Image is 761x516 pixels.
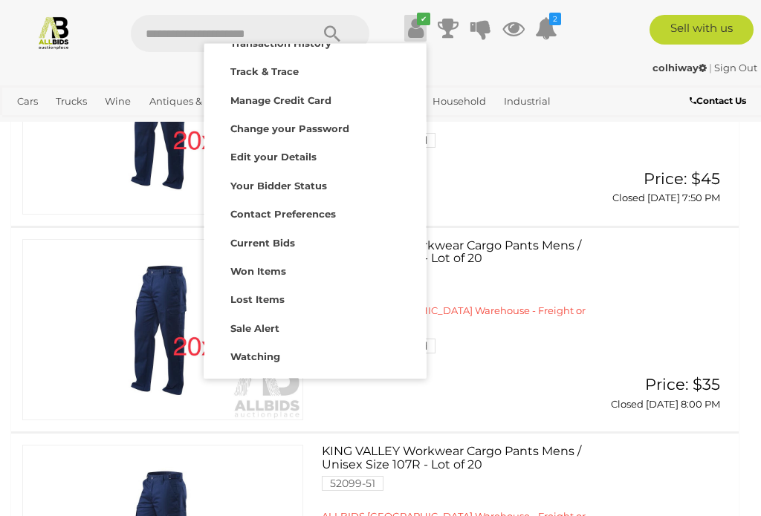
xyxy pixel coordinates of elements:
[170,114,288,138] a: [GEOGRAPHIC_DATA]
[143,89,224,114] a: Antiques & Art
[99,89,137,114] a: Wine
[690,93,750,109] a: Contact Us
[204,85,426,113] a: Manage Credit Card
[230,94,331,106] strong: Manage Credit Card
[230,208,336,220] strong: Contact Preferences
[230,180,327,192] strong: Your Bidder Status
[652,62,707,74] strong: colhiway
[230,123,349,134] strong: Change your Password
[11,114,69,138] a: Jewellery
[498,89,557,114] a: Industrial
[230,65,299,77] strong: Track & Trace
[650,15,754,45] a: Sell with us
[690,95,746,106] b: Contact Us
[230,265,286,277] strong: Won Items
[204,56,426,84] a: Track & Trace
[204,170,426,198] a: Your Bidder Status
[652,62,709,74] a: colhiway
[121,114,163,138] a: Sports
[230,293,285,305] strong: Lost Items
[75,114,115,138] a: Office
[204,313,426,341] a: Sale Alert
[204,227,426,255] a: Current Bids
[204,113,426,141] a: Change your Password
[204,198,426,226] a: Contact Preferences
[417,13,430,25] i: ✔
[50,89,93,114] a: Trucks
[36,15,71,50] img: Allbids.com.au
[204,141,426,169] a: Edit your Details
[204,369,426,397] a: Your Consignments
[204,255,426,284] a: Won Items
[404,15,427,42] a: ✔
[11,89,44,114] a: Cars
[230,237,295,249] strong: Current Bids
[204,341,426,369] a: Watching
[535,15,557,42] a: 2
[709,62,712,74] span: |
[230,350,280,362] strong: Watching
[714,62,757,74] a: Sign Out
[295,15,369,52] button: Search
[204,284,426,312] a: Lost Items
[427,89,492,114] a: Household
[230,322,279,334] strong: Sale Alert
[230,151,317,163] strong: Edit your Details
[549,13,561,25] i: 2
